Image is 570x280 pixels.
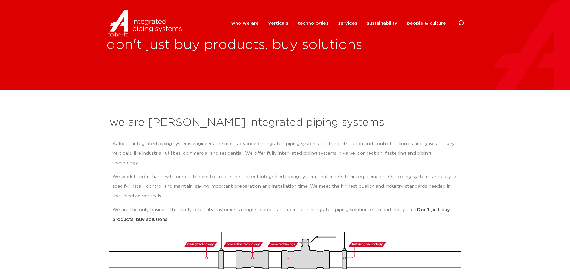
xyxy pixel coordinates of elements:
[268,11,288,35] a: verticals
[298,11,328,35] a: technologies
[367,11,397,35] a: sustainability
[407,11,446,35] a: people & culture
[112,205,458,224] p: We are the only business that truly offers its customers a single sourced and complete integrated...
[109,116,461,130] h2: we are [PERSON_NAME] integrated piping systems
[338,11,357,35] a: services
[231,11,446,35] nav: Menu
[112,139,458,168] p: Aalberts integrated piping systems engineers the most advanced integrated piping systems for the ...
[112,172,458,201] p: We work hand-in-hand with our customers to create the perfect integrated piping system, that meet...
[231,11,259,35] a: who we are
